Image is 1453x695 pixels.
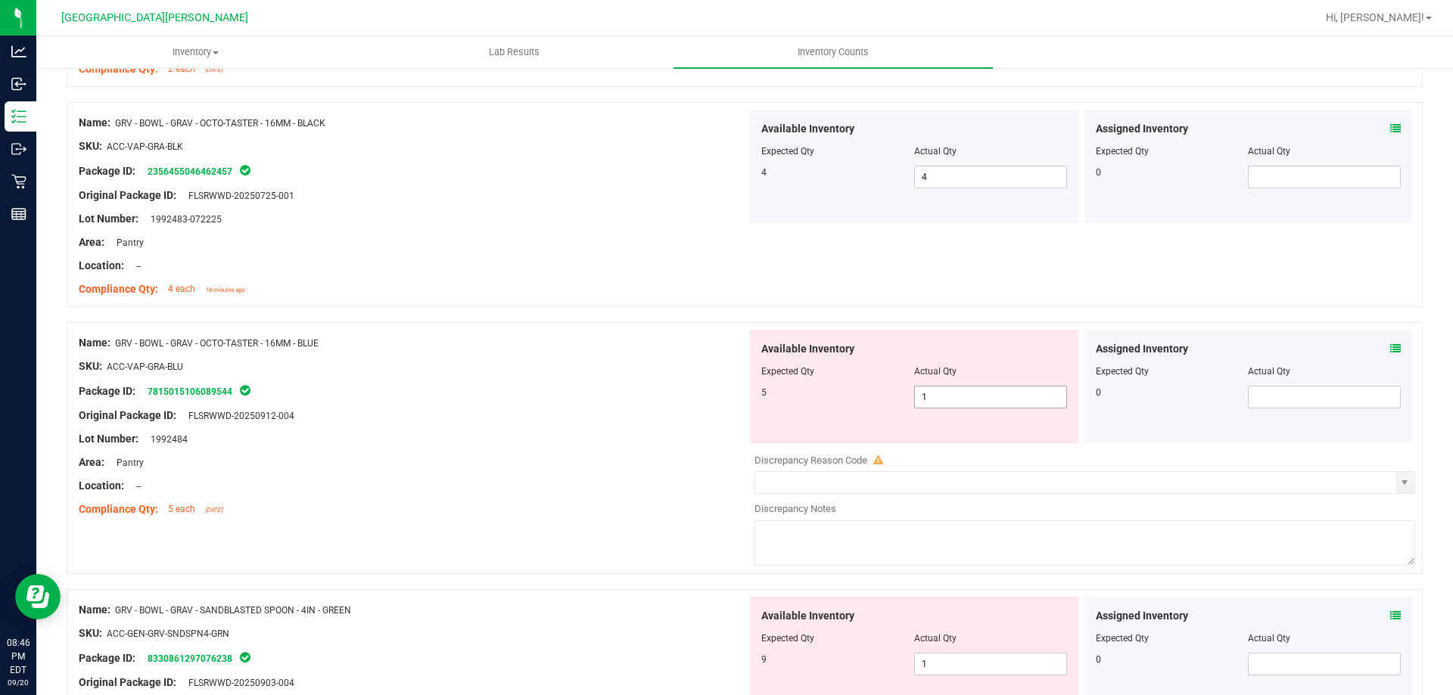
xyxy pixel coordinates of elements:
[205,507,222,513] span: [DATE]
[168,284,195,294] span: 4 each
[115,338,319,349] span: GRV - BOWL - GRAV - OCTO-TASTER - 16MM - BLUE
[755,455,867,466] span: Discrepancy Reason Code
[1096,653,1249,666] div: 0
[115,605,351,616] span: GRV - BOWL - GRAV - SANDBLASTED SPOON - 4IN - GREEN
[1096,631,1249,645] div: Expected Qty
[7,677,30,688] p: 09/20
[914,633,957,644] span: Actual Qty
[914,146,957,157] span: Actual Qty
[1096,365,1249,378] div: Expected Qty
[79,503,158,515] span: Compliance Qty:
[107,141,183,152] span: ACC-VAP-GRA-BLK
[36,36,355,68] a: Inventory
[79,603,110,616] span: Name:
[761,121,854,137] span: Available Inventory
[7,636,30,677] p: 08:46 PM EDT
[761,366,814,377] span: Expected Qty
[205,67,222,73] span: [DATE]
[915,386,1066,408] input: 1
[148,166,232,177] a: 2356455046462457
[107,628,229,639] span: ACC-GEN-GRV-SNDSPN4-GRN
[181,678,294,688] span: FLSRWWD-20250903-004
[11,44,26,59] inline-svg: Analytics
[777,45,889,59] span: Inventory Counts
[914,366,957,377] span: Actual Qty
[79,116,110,129] span: Name:
[1248,365,1401,378] div: Actual Qty
[148,653,232,664] a: 8330861297076238
[79,360,102,372] span: SKU:
[79,456,104,468] span: Area:
[109,237,144,248] span: Pantry
[755,501,1415,517] div: Discrepancy Notes
[79,337,110,349] span: Name:
[79,283,158,295] span: Compliance Qty:
[143,434,188,445] span: 1992484
[79,236,104,248] span: Area:
[11,109,26,124] inline-svg: Inventory
[1096,341,1188,357] span: Assigned Inventory
[129,481,141,492] span: --
[115,118,325,129] span: GRV - BOWL - GRAV - OCTO-TASTER - 16MM - BLACK
[468,45,560,59] span: Lab Results
[1096,166,1249,179] div: 0
[61,11,248,24] span: [GEOGRAPHIC_DATA][PERSON_NAME]
[11,174,26,189] inline-svg: Retail
[79,189,176,201] span: Original Package ID:
[79,433,138,445] span: Lot Number:
[238,383,252,398] span: In Sync
[205,287,245,293] span: 14 minutes ago
[37,45,354,59] span: Inventory
[79,627,102,639] span: SKU:
[79,63,158,75] span: Compliance Qty:
[79,385,135,397] span: Package ID:
[1096,144,1249,158] div: Expected Qty
[168,64,195,74] span: 2 each
[761,146,814,157] span: Expected Qty
[355,36,674,68] a: Lab Results
[79,140,102,152] span: SKU:
[915,166,1066,188] input: 4
[143,214,222,225] span: 1992483-072225
[11,206,26,222] inline-svg: Reports
[109,458,144,468] span: Pantry
[761,654,767,665] span: 9
[761,633,814,644] span: Expected Qty
[129,261,141,271] span: --
[107,361,183,372] span: ACC-VAP-GRA-BLU
[79,213,138,225] span: Lot Number:
[79,409,176,421] span: Original Package ID:
[1395,472,1414,493] span: select
[1096,386,1249,399] div: 0
[1248,631,1401,645] div: Actual Qty
[761,608,854,624] span: Available Inventory
[761,167,767,178] span: 4
[11,76,26,92] inline-svg: Inbound
[761,341,854,357] span: Available Inventory
[238,650,252,665] span: In Sync
[168,504,195,514] span: 5 each
[181,191,294,201] span: FLSRWWD-20250725-001
[15,574,61,619] iframe: Resource center
[79,479,124,492] span: Location:
[181,411,294,421] span: FLSRWWD-20250912-004
[79,652,135,664] span: Package ID:
[79,676,176,688] span: Original Package ID:
[79,165,135,177] span: Package ID:
[674,36,992,68] a: Inventory Counts
[11,141,26,157] inline-svg: Outbound
[1326,11,1424,23] span: Hi, [PERSON_NAME]!
[148,386,232,397] a: 7815015106089544
[1248,144,1401,158] div: Actual Qty
[1096,608,1188,624] span: Assigned Inventory
[915,653,1066,675] input: 1
[79,259,124,271] span: Location:
[1096,121,1188,137] span: Assigned Inventory
[761,387,767,398] span: 5
[238,163,252,178] span: In Sync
